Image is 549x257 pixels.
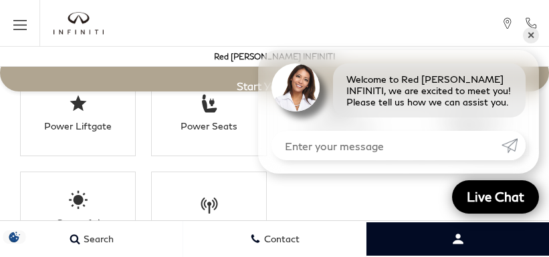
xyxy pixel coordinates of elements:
[237,79,312,92] span: Start Your Deal
[366,222,549,256] button: You have opened user profile menu modal.
[261,234,300,245] span: Contact
[214,51,335,61] a: Red [PERSON_NAME] INFINITI
[53,12,104,35] img: INFINITI
[53,12,104,35] a: infiniti
[271,131,502,160] input: Enter your message
[80,234,114,245] span: Search
[460,188,531,205] span: Live Chat
[167,120,251,132] div: Power Seats
[333,63,526,117] div: Welcome to Red [PERSON_NAME] INFINITI, we are excited to meet you! Please tell us how we can assi...
[271,63,320,111] img: Agent profile photo
[36,120,120,132] div: Power Liftgate
[502,131,526,160] a: Submit
[36,217,120,240] div: Sunroof / Moonroof
[452,180,539,214] a: Live Chat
